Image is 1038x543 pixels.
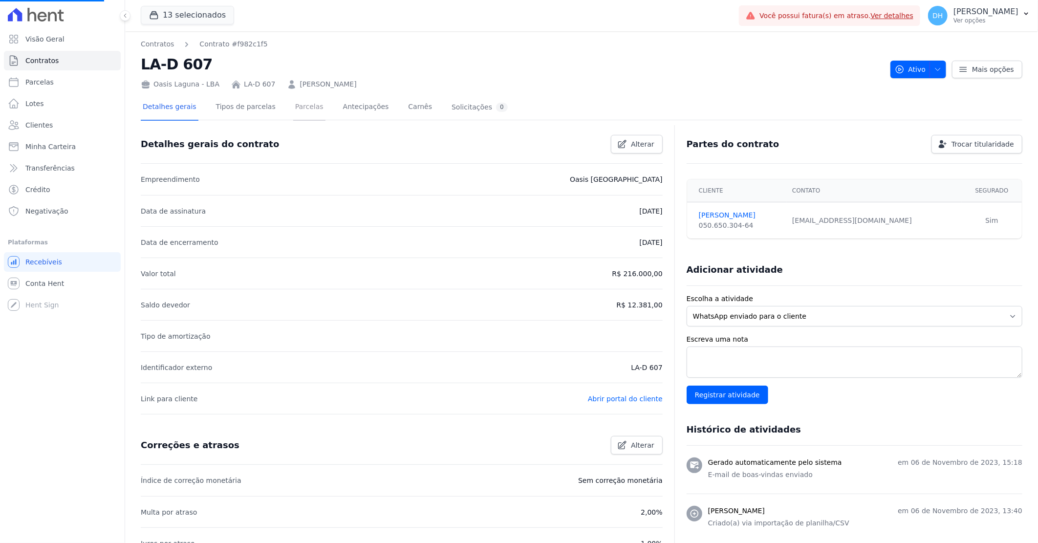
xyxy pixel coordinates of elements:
a: Abrir portal do cliente [588,395,663,403]
p: R$ 216.000,00 [612,268,663,280]
th: Cliente [687,179,786,202]
div: Plataformas [8,237,117,248]
a: Mais opções [952,61,1022,78]
p: Data de encerramento [141,237,218,248]
div: 050.650.304-64 [699,220,780,231]
span: Você possui fatura(s) em atraso. [759,11,913,21]
a: Lotes [4,94,121,113]
a: Trocar titularidade [931,135,1022,153]
a: Contrato #f982c1f5 [199,39,267,49]
h3: Gerado automaticamente pelo sistema [708,457,842,468]
a: Contratos [4,51,121,70]
p: em 06 de Novembro de 2023, 13:40 [898,506,1022,516]
h3: Adicionar atividade [687,264,783,276]
div: Solicitações [452,103,508,112]
button: 13 selecionados [141,6,234,24]
a: Negativação [4,201,121,221]
a: Antecipações [341,95,391,121]
span: Conta Hent [25,279,64,288]
input: Registrar atividade [687,386,768,404]
p: Criado(a) via importação de planilha/CSV [708,518,1022,528]
a: Ver detalhes [871,12,914,20]
a: Crédito [4,180,121,199]
p: Empreendimento [141,174,200,185]
a: LA-D 607 [244,79,275,89]
a: Carnês [406,95,434,121]
a: Detalhes gerais [141,95,198,121]
th: Contato [786,179,962,202]
p: [PERSON_NAME] [953,7,1018,17]
button: Ativo [890,61,947,78]
label: Escolha a atividade [687,294,1022,304]
a: Transferências [4,158,121,178]
th: Segurado [962,179,1022,202]
nav: Breadcrumb [141,39,268,49]
span: Minha Carteira [25,142,76,152]
nav: Breadcrumb [141,39,883,49]
p: 2,00% [641,506,662,518]
p: Tipo de amortização [141,330,211,342]
a: Contratos [141,39,174,49]
h3: [PERSON_NAME] [708,506,765,516]
span: Mais opções [972,65,1014,74]
span: Crédito [25,185,50,195]
p: Oasis [GEOGRAPHIC_DATA] [570,174,663,185]
span: Negativação [25,206,68,216]
p: Link para cliente [141,393,197,405]
button: DH [PERSON_NAME] Ver opções [920,2,1038,29]
span: Lotes [25,99,44,109]
p: Sem correção monetária [578,475,663,486]
a: Alterar [611,436,663,455]
p: Saldo devedor [141,299,190,311]
a: [PERSON_NAME] [300,79,356,89]
h3: Histórico de atividades [687,424,801,435]
p: [DATE] [639,237,662,248]
a: Tipos de parcelas [214,95,278,121]
td: Sim [962,202,1022,239]
p: Multa por atraso [141,506,197,518]
p: Valor total [141,268,176,280]
h3: Partes do contrato [687,138,779,150]
p: Índice de correção monetária [141,475,241,486]
div: [EMAIL_ADDRESS][DOMAIN_NAME] [792,216,956,226]
p: LA-D 607 [631,362,662,373]
p: R$ 12.381,00 [616,299,662,311]
span: DH [932,12,943,19]
span: Parcelas [25,77,54,87]
span: Transferências [25,163,75,173]
span: Alterar [631,440,654,450]
span: Contratos [25,56,59,65]
div: 0 [496,103,508,112]
a: Conta Hent [4,274,121,293]
span: Recebíveis [25,257,62,267]
span: Visão Geral [25,34,65,44]
p: Ver opções [953,17,1018,24]
span: Trocar titularidade [951,139,1014,149]
span: Alterar [631,139,654,149]
h3: Correções e atrasos [141,439,239,451]
h3: Detalhes gerais do contrato [141,138,279,150]
a: Alterar [611,135,663,153]
h2: LA-D 607 [141,53,883,75]
a: Recebíveis [4,252,121,272]
p: Data de assinatura [141,205,206,217]
span: Ativo [895,61,926,78]
a: Parcelas [293,95,325,121]
span: Clientes [25,120,53,130]
p: em 06 de Novembro de 2023, 15:18 [898,457,1022,468]
label: Escreva uma nota [687,334,1022,345]
div: Oasis Laguna - LBA [141,79,219,89]
p: Identificador externo [141,362,212,373]
a: [PERSON_NAME] [699,210,780,220]
p: E-mail de boas-vindas enviado [708,470,1022,480]
a: Minha Carteira [4,137,121,156]
a: Parcelas [4,72,121,92]
a: Visão Geral [4,29,121,49]
a: Clientes [4,115,121,135]
p: [DATE] [639,205,662,217]
a: Solicitações0 [450,95,510,121]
